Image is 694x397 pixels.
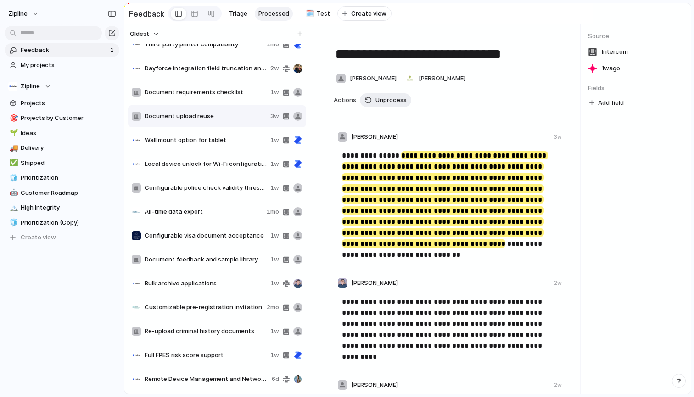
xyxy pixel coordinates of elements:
[270,183,279,193] span: 1w
[351,9,386,18] span: Create view
[334,71,399,86] button: [PERSON_NAME]
[130,29,149,39] span: Oldest
[5,186,119,200] a: 🤖Customer Roadmap
[10,113,16,124] div: 🎯
[403,71,468,86] button: [PERSON_NAME]
[145,183,267,193] span: Configurable police check validity threshold
[145,279,267,288] span: Bulk archive applications
[5,111,119,125] a: 🎯Projects by Customer
[129,8,164,19] h2: Feedback
[258,9,289,18] span: Processed
[588,32,683,41] span: Source
[8,129,17,138] button: 🌱
[21,113,116,123] span: Projects by Customer
[270,64,279,73] span: 2w
[145,136,267,145] span: Wall mount option for tablet
[21,82,40,91] span: Zipline
[5,141,119,155] a: 🚚Delivery
[145,64,267,73] span: Dayforce integration field truncation and special character handling
[8,173,17,182] button: 🧊
[8,143,17,153] button: 🚚
[110,45,116,55] span: 1
[255,7,293,21] a: Processed
[360,93,411,107] button: Unprocess
[21,99,116,108] span: Projects
[334,96,356,105] span: Actions
[588,97,625,109] button: Add field
[8,113,17,123] button: 🎯
[351,278,398,288] span: [PERSON_NAME]
[10,187,16,198] div: 🤖
[301,7,334,21] a: 🗓️Test
[5,96,119,110] a: Projects
[145,255,267,264] span: Document feedback and sample library
[5,156,119,170] a: ✅Shipped
[270,159,279,169] span: 1w
[10,217,16,228] div: 🧊
[145,374,268,384] span: Remote Device Management and Network Configuration Support
[5,216,119,230] a: 🧊Prioritization (Copy)
[8,188,17,198] button: 🤖
[267,207,279,216] span: 1mo
[10,158,16,168] div: ✅
[350,74,397,83] span: [PERSON_NAME]
[5,231,119,244] button: Create view
[145,303,263,312] span: Customizable pre-registration invitation
[21,188,116,198] span: Customer Roadmap
[21,218,116,227] span: Prioritization (Copy)
[270,112,279,121] span: 3w
[21,143,116,153] span: Delivery
[270,351,279,360] span: 1w
[21,233,56,242] span: Create view
[5,79,119,93] button: Zipline
[5,126,119,140] a: 🌱Ideas
[270,231,279,240] span: 1w
[4,6,44,21] button: zipline
[419,74,465,83] span: [PERSON_NAME]
[145,112,267,121] span: Document upload reuse
[337,6,392,21] button: Create view
[8,9,28,18] span: zipline
[145,88,267,97] span: Document requirements checklist
[267,40,279,49] span: 1mo
[10,173,16,183] div: 🧊
[5,201,119,215] a: 🏔️High Integrity
[5,43,119,57] a: Feedback1
[145,207,263,216] span: All-time data export
[5,58,119,72] a: My projects
[10,143,16,153] div: 🚚
[225,7,251,21] a: Triage
[10,203,16,213] div: 🏔️
[351,132,398,142] span: [PERSON_NAME]
[270,255,279,264] span: 1w
[21,129,116,138] span: Ideas
[304,9,313,18] button: 🗓️
[598,98,624,108] span: Add field
[554,133,562,141] div: 3w
[10,128,16,138] div: 🌱
[21,173,116,182] span: Prioritization
[588,45,683,58] a: Intercom
[5,171,119,185] a: 🧊Prioritization
[145,159,267,169] span: Local device unlock for Wi-Fi configuration
[270,279,279,288] span: 1w
[602,47,628,57] span: Intercom
[588,84,683,93] span: Fields
[267,303,279,312] span: 2mo
[21,45,107,55] span: Feedback
[8,218,17,227] button: 🧊
[272,374,279,384] span: 6d
[317,9,330,18] span: Test
[129,28,161,40] button: Oldest
[145,40,263,49] span: Third-party printer compatibility
[145,351,267,360] span: Full FPES risk score support
[351,380,398,390] span: [PERSON_NAME]
[554,381,562,389] div: 2w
